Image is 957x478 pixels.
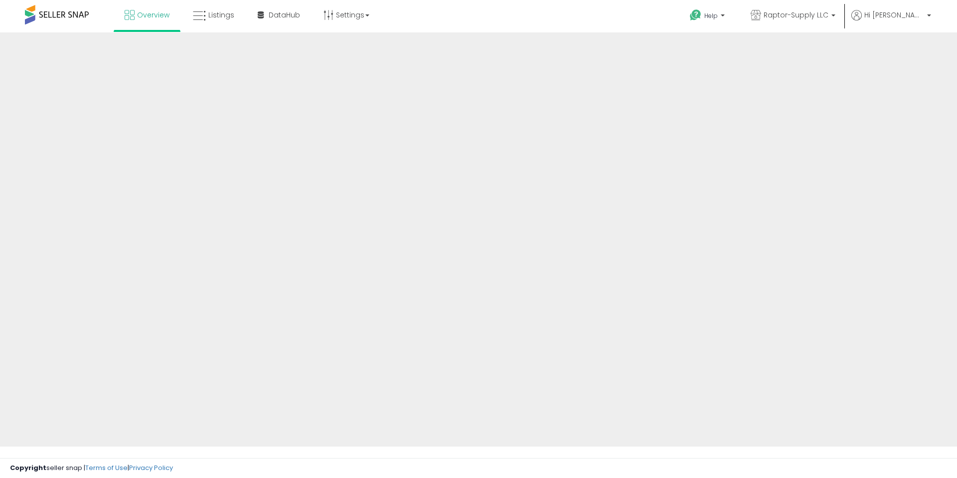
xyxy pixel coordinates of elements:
span: DataHub [269,10,300,20]
i: Get Help [689,9,702,21]
span: Listings [208,10,234,20]
span: Raptor-Supply LLC [764,10,828,20]
a: Help [682,1,735,32]
a: Hi [PERSON_NAME] [851,10,931,32]
span: Help [704,11,718,20]
span: Hi [PERSON_NAME] [864,10,924,20]
span: Overview [137,10,169,20]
